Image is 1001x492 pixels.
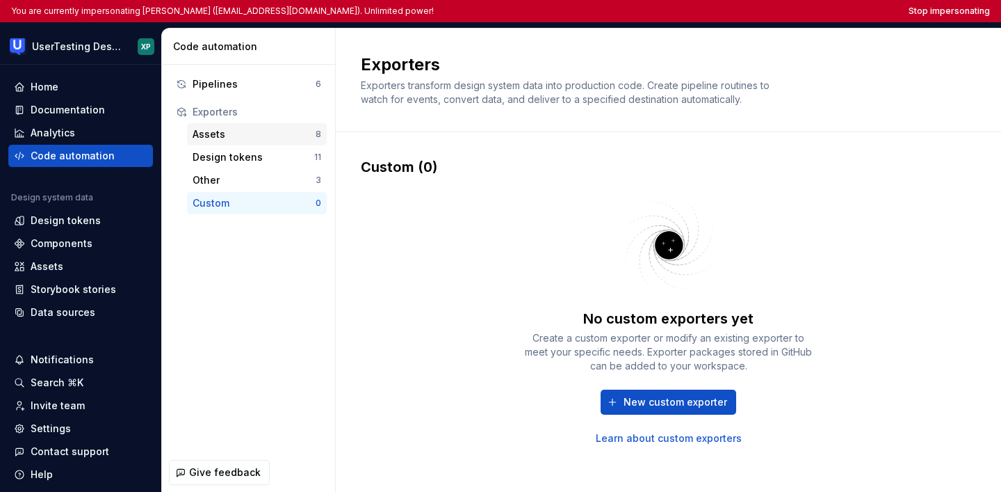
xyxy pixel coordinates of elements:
[31,103,105,117] div: Documentation
[193,150,314,164] div: Design tokens
[11,6,434,17] p: You are currently impersonating [PERSON_NAME] ([EMAIL_ADDRESS][DOMAIN_NAME]). Unlimited power!
[10,38,26,55] img: 41adf70f-fc1c-4662-8e2d-d2ab9c673b1b.png
[316,175,321,186] div: 3
[8,463,153,486] button: Help
[141,41,151,52] div: XP
[8,122,153,144] a: Analytics
[31,305,95,319] div: Data sources
[8,278,153,301] a: Storybook stories
[31,237,92,251] div: Components
[316,79,321,90] div: 6
[31,468,53,482] div: Help
[193,77,316,91] div: Pipelines
[31,353,94,367] div: Notifications
[596,431,742,445] a: Learn about custom exporters
[31,149,115,163] div: Code automation
[583,309,754,328] div: No custom exporters yet
[361,79,772,105] span: Exporters transform design system data into production code. Create pipeline routines to watch fo...
[8,349,153,371] button: Notifications
[523,331,815,373] div: Create a custom exporter or modify an existing exporter to meet your specific needs. Exporter pac...
[173,40,329,54] div: Code automation
[8,395,153,417] a: Invite team
[187,192,327,214] button: Custom0
[31,283,116,296] div: Storybook stories
[8,232,153,255] a: Components
[189,466,261,479] span: Give feedback
[8,145,153,167] a: Code automation
[31,399,85,413] div: Invite team
[8,418,153,440] a: Settings
[31,126,75,140] div: Analytics
[8,301,153,324] a: Data sources
[187,146,327,168] button: Design tokens11
[316,198,321,209] div: 0
[170,73,327,95] button: Pipelines6
[8,372,153,394] button: Search ⌘K
[3,31,158,61] button: UserTesting Design SystemXP
[11,192,93,203] div: Design system data
[187,169,327,191] button: Other3
[8,76,153,98] a: Home
[31,214,101,228] div: Design tokens
[601,390,736,415] button: New custom exporter
[31,376,83,390] div: Search ⌘K
[31,80,58,94] div: Home
[8,99,153,121] a: Documentation
[193,127,316,141] div: Assets
[193,173,316,187] div: Other
[187,123,327,145] button: Assets8
[193,105,321,119] div: Exporters
[8,441,153,463] button: Contact support
[31,445,109,459] div: Contact support
[32,40,121,54] div: UserTesting Design System
[361,157,976,177] div: Custom (0)
[314,152,321,163] div: 11
[31,260,63,273] div: Assets
[909,6,990,17] button: Stop impersonating
[169,460,270,485] button: Give feedback
[193,196,316,210] div: Custom
[624,395,727,409] span: New custom exporter
[8,209,153,232] a: Design tokens
[8,255,153,278] a: Assets
[31,422,71,436] div: Settings
[361,54,959,76] h2: Exporters
[316,129,321,140] div: 8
